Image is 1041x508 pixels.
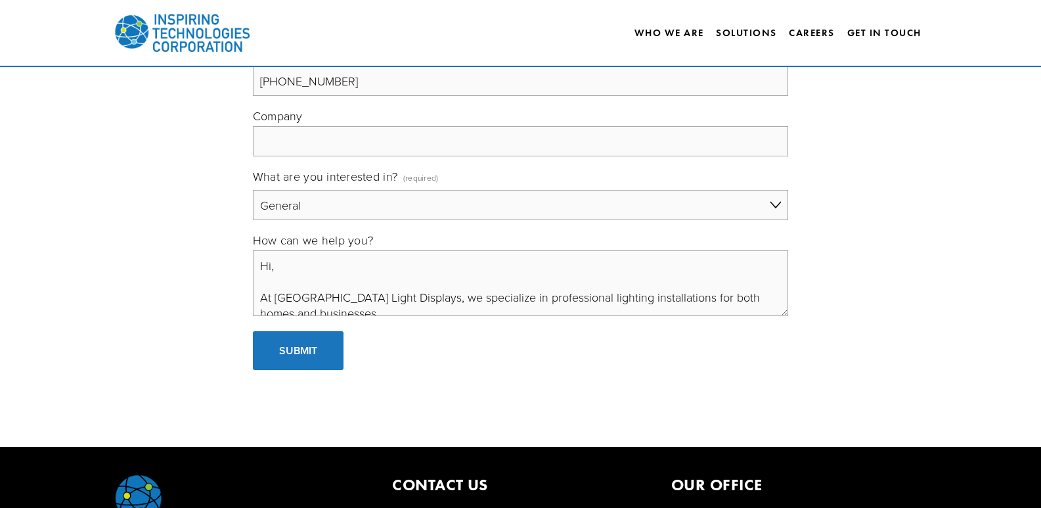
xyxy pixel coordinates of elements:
span: (required) [403,168,439,187]
a: Get In Touch [847,22,921,44]
a: Solutions [716,27,777,39]
strong: CONTACT US [392,475,488,494]
button: SubmitSubmit [253,331,343,370]
span: How can we help you? [253,232,373,248]
span: Company [253,108,303,124]
select: What are you interested in? [253,190,788,220]
span: Submit [279,343,317,358]
a: Careers [789,22,835,44]
span: What are you interested in? [253,168,397,184]
a: Who We Are [634,22,704,44]
img: Inspiring Technologies Corp – A Building Technologies Company [114,3,252,62]
strong: OUR OFFICE [671,475,763,494]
